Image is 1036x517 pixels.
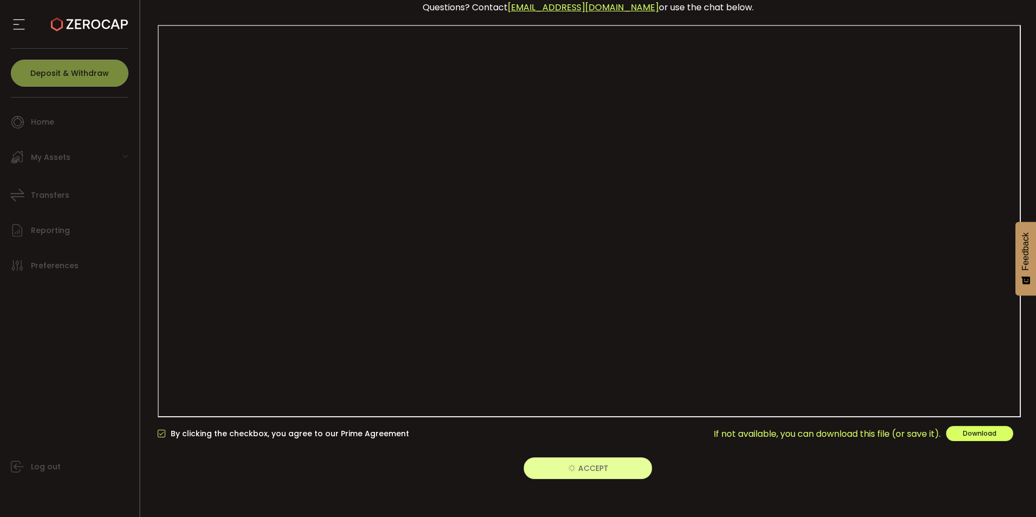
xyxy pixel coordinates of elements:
[31,258,79,274] span: Preferences
[31,114,54,130] span: Home
[1015,222,1036,295] button: Feedback - Show survey
[508,1,659,14] a: [EMAIL_ADDRESS][DOMAIN_NAME]
[31,188,69,203] span: Transfers
[11,60,128,87] button: Deposit & Withdraw
[165,429,409,439] span: By clicking the checkbox, you agree to our Prime Agreement
[31,223,70,238] span: Reporting
[714,427,941,441] span: If not available, you can download this file (or save it).
[30,69,109,77] span: Deposit & Withdraw
[31,150,70,165] span: My Assets
[910,400,1036,517] iframe: Chat Widget
[1021,232,1031,270] span: Feedback
[31,459,61,475] span: Log out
